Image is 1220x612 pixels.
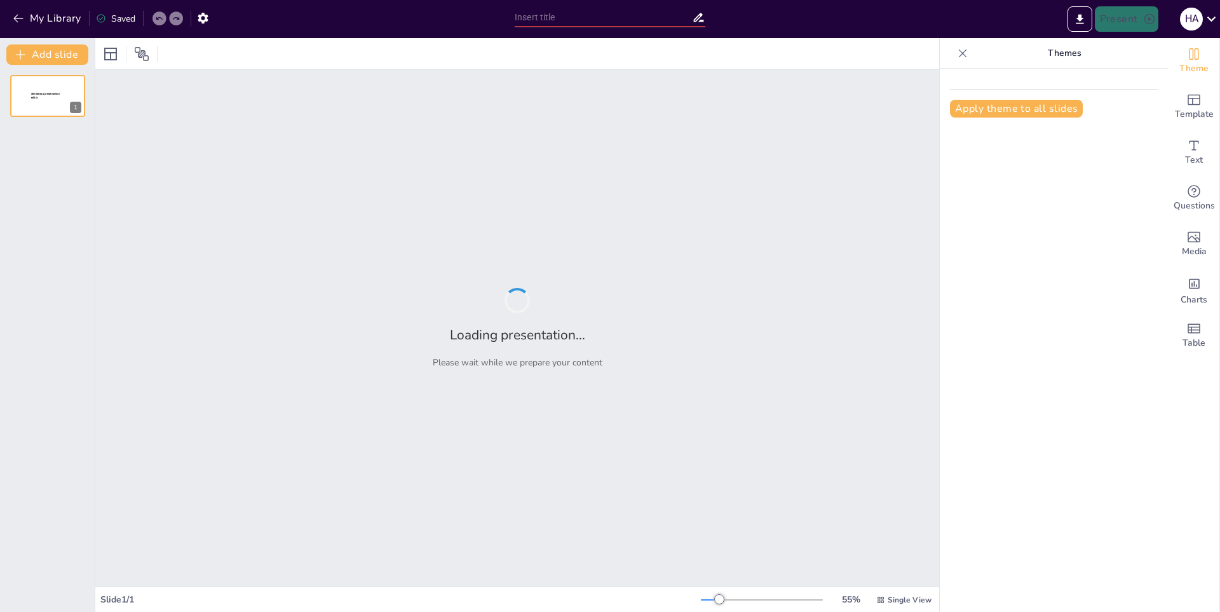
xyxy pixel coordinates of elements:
div: Get real-time input from your audience [1169,175,1219,221]
button: Add slide [6,44,88,65]
div: Add text boxes [1169,130,1219,175]
input: Insert title [515,8,692,27]
button: Export to PowerPoint [1067,6,1092,32]
span: Media [1182,245,1207,259]
div: H A [1180,8,1203,31]
button: H A [1180,6,1203,32]
span: Theme [1179,62,1209,76]
div: Layout [100,44,121,64]
p: Themes [973,38,1156,69]
button: My Library [10,8,86,29]
div: 55 % [836,594,866,606]
h2: Loading presentation... [450,326,585,344]
div: Add a table [1169,313,1219,358]
span: Sendsteps presentation editor [31,92,60,99]
div: 1 [10,75,85,117]
span: Single View [888,595,932,605]
span: Text [1185,153,1203,167]
button: Apply theme to all slides [950,100,1083,118]
p: Please wait while we prepare your content [433,357,602,369]
div: 1 [70,102,81,113]
span: Position [134,46,149,62]
div: Change the overall theme [1169,38,1219,84]
span: Questions [1174,199,1215,213]
div: Saved [96,13,135,25]
span: Charts [1181,293,1207,307]
span: Template [1175,107,1214,121]
button: Present [1095,6,1158,32]
div: Add ready made slides [1169,84,1219,130]
div: Add charts and graphs [1169,267,1219,313]
span: Table [1183,336,1205,350]
div: Slide 1 / 1 [100,594,701,606]
div: Add images, graphics, shapes or video [1169,221,1219,267]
